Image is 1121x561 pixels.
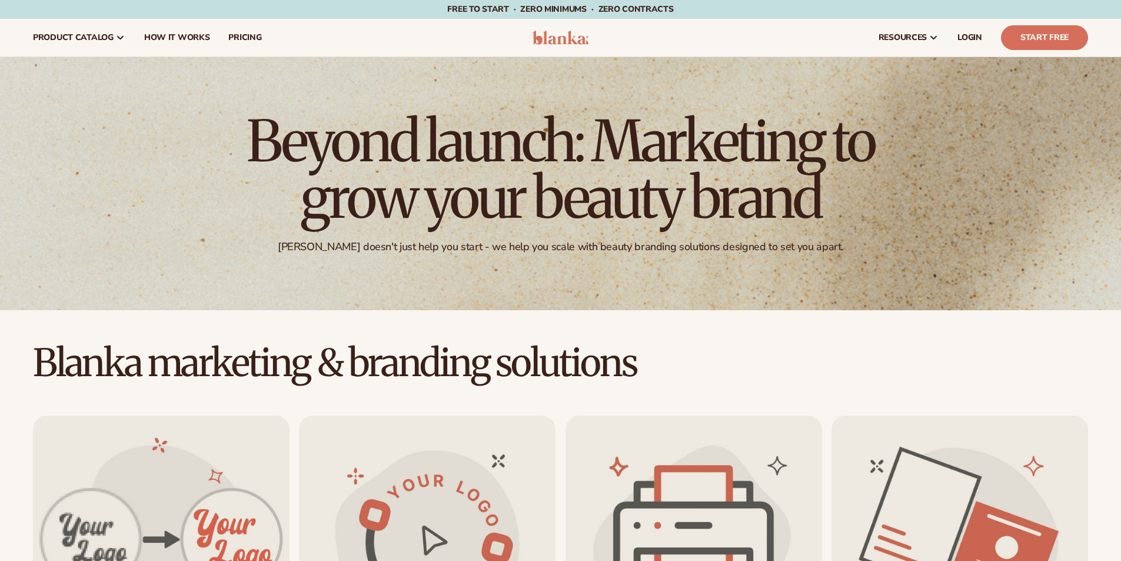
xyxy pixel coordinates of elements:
[135,19,219,57] a: How It Works
[533,31,588,45] img: logo
[228,33,261,42] span: pricing
[1001,25,1088,50] a: Start Free
[869,19,948,57] a: resources
[24,19,135,57] a: product catalog
[948,19,992,57] a: LOGIN
[278,240,843,254] div: [PERSON_NAME] doesn't just help you start - we help you scale with beauty branding solutions desi...
[957,33,982,42] span: LOGIN
[237,113,884,226] h1: Beyond launch: Marketing to grow your beauty brand
[144,33,210,42] span: How It Works
[447,4,673,15] span: Free to start · ZERO minimums · ZERO contracts
[33,33,114,42] span: product catalog
[879,33,927,42] span: resources
[219,19,271,57] a: pricing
